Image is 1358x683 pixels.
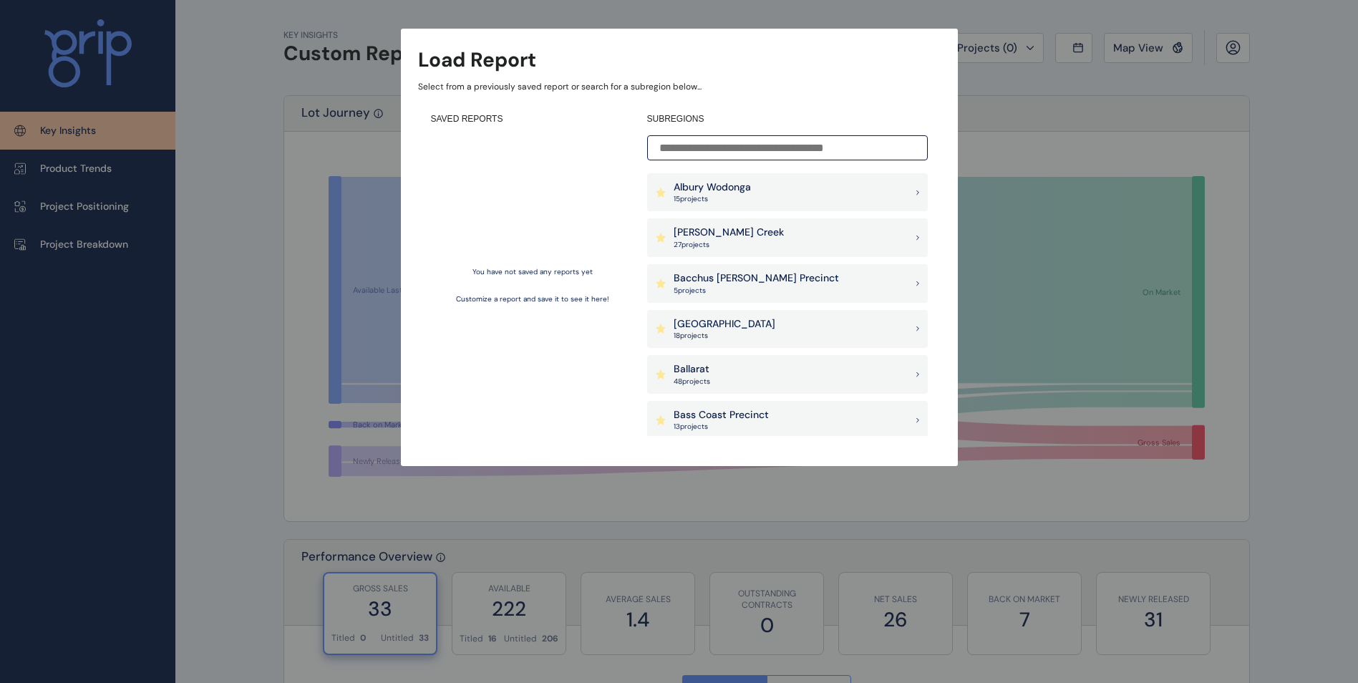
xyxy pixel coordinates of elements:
[418,81,941,93] p: Select from a previously saved report or search for a subregion below...
[456,294,609,304] p: Customize a report and save it to see it here!
[674,377,710,387] p: 48 project s
[674,226,784,240] p: [PERSON_NAME] Creek
[674,180,751,195] p: Albury Wodonga
[674,240,784,250] p: 27 project s
[472,267,593,277] p: You have not saved any reports yet
[674,271,839,286] p: Bacchus [PERSON_NAME] Precinct
[674,422,769,432] p: 13 project s
[647,113,928,125] h4: SUBREGIONS
[674,317,775,331] p: [GEOGRAPHIC_DATA]
[674,362,710,377] p: Ballarat
[418,46,536,74] h3: Load Report
[674,331,775,341] p: 18 project s
[674,286,839,296] p: 5 project s
[431,113,634,125] h4: SAVED REPORTS
[674,194,751,204] p: 15 project s
[674,408,769,422] p: Bass Coast Precinct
